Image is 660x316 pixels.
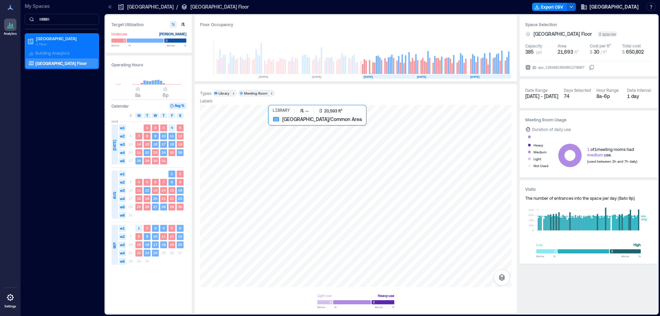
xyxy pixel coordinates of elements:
[587,152,603,157] span: medium
[153,142,157,146] text: 16
[111,102,129,109] h3: Calendar
[470,75,480,78] text: [DATE]
[119,233,126,240] span: w2
[589,65,594,70] button: IDspc_1283481950891278967
[159,31,186,37] div: [PERSON_NAME]
[145,159,149,163] text: 29
[536,49,542,55] span: ppl
[179,172,181,176] text: 2
[525,87,548,93] div: Date Range
[601,50,607,54] span: / ft²
[36,36,94,41] p: [GEOGRAPHIC_DATA]
[153,159,157,163] text: 30
[153,205,157,209] text: 27
[170,134,174,138] text: 11
[127,3,174,10] p: [GEOGRAPHIC_DATA]
[622,43,641,48] div: Total cost
[153,188,157,192] text: 13
[137,196,141,200] text: 18
[170,242,174,247] text: 19
[179,180,181,184] text: 9
[163,126,165,130] text: 3
[111,21,186,28] h3: Target Utilization
[259,75,268,78] text: [DATE]
[36,41,94,47] p: 1 Floor
[558,49,573,55] span: 21,693
[111,43,131,47] span: Below %
[171,126,173,130] text: 4
[178,196,182,200] text: 23
[138,226,140,230] text: 1
[525,21,652,28] h3: Space Selection
[154,126,156,130] text: 2
[525,116,652,123] h3: Meeting Room Usage
[529,213,534,217] tspan: 600
[4,32,17,36] p: Analytics
[525,93,558,99] span: [DATE] - [DATE]
[2,289,19,310] a: Settings
[35,61,87,66] p: [GEOGRAPHIC_DATA] Floor
[533,155,541,162] div: Light
[2,17,19,38] a: Analytics
[317,305,337,309] span: Below %
[162,150,166,154] text: 24
[111,31,127,37] div: Underuse
[138,234,140,238] text: 8
[170,196,174,200] text: 22
[178,188,182,192] text: 16
[35,50,69,56] p: Building Analytics
[153,196,157,200] text: 20
[378,292,394,299] div: Heavy use
[138,180,140,184] text: 4
[162,242,166,247] text: 18
[111,119,118,123] span: 2025
[119,149,126,156] span: w4
[525,48,533,55] span: 385
[112,140,117,151] span: [DATE]
[178,150,182,154] text: 26
[627,93,652,100] div: 1 day
[154,226,156,230] text: 3
[162,134,166,138] text: 10
[532,126,571,133] div: Duration of daily use
[154,180,156,184] text: 6
[162,205,166,209] text: 28
[190,3,249,10] p: [GEOGRAPHIC_DATA] Floor
[627,87,651,93] div: Data Interval
[532,229,534,232] tspan: 0
[137,205,141,209] text: 25
[145,188,149,192] text: 12
[596,93,621,100] div: 8a - 6p
[119,258,126,265] span: w5
[558,43,566,48] div: Area
[533,149,547,155] div: Medium
[153,234,157,238] text: 10
[597,31,617,37] div: 2 spaces
[146,180,148,184] text: 5
[146,113,148,118] span: T
[145,242,149,247] text: 16
[594,49,599,55] span: 30
[596,87,619,93] div: Hour Range
[4,304,16,308] p: Settings
[162,196,166,200] text: 21
[533,162,548,169] div: Not Used
[112,192,117,199] span: AUG
[137,188,141,192] text: 11
[119,141,126,148] span: w3
[145,150,149,154] text: 22
[590,43,611,48] div: Cost per ft²
[312,75,321,78] text: [DATE]
[119,124,126,131] span: w1
[163,113,165,118] span: T
[375,305,394,309] span: Above %
[179,113,181,118] span: S
[154,113,157,118] span: W
[162,234,166,238] text: 11
[137,159,141,163] text: 28
[145,205,149,209] text: 26
[145,142,149,146] text: 15
[119,204,126,210] span: w5
[119,179,126,186] span: w2
[533,31,592,37] span: [GEOGRAPHIC_DATA] Floor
